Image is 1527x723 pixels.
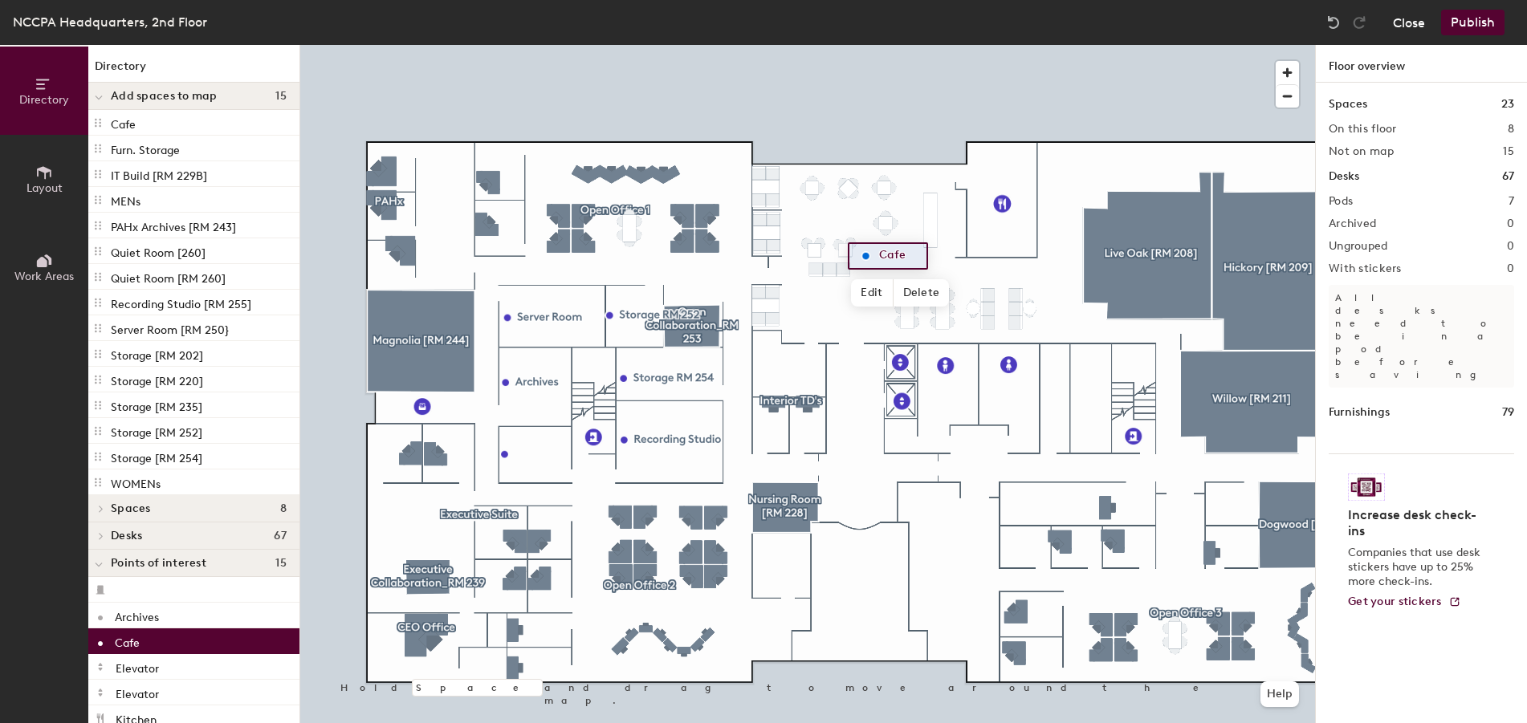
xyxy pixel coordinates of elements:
span: Edit [851,279,893,307]
h1: 67 [1502,168,1514,185]
h1: 79 [1502,404,1514,421]
p: Companies that use desk stickers have up to 25% more check-ins. [1348,546,1485,589]
h2: 8 [1508,123,1514,136]
h1: Furnishings [1329,404,1390,421]
p: Elevator [116,683,159,701]
button: Publish [1441,10,1505,35]
span: Spaces [111,502,151,515]
h2: 15 [1503,145,1514,158]
p: Cafe [111,113,136,132]
h2: Not on map [1329,145,1394,158]
p: Quiet Room [260] [111,242,206,260]
a: Get your stickers [1348,595,1461,609]
span: Points of interest [111,557,206,570]
p: Quiet Room [RM 260] [111,267,226,286]
p: All desks need to be in a pod before saving [1329,285,1514,388]
h2: Pods [1329,195,1353,208]
p: PAHx Archives [RM 243] [111,216,236,234]
span: 15 [275,90,287,103]
h1: Directory [88,58,299,83]
span: Delete [894,279,950,307]
h1: Floor overview [1316,45,1527,83]
span: 8 [280,502,287,515]
p: MENs [111,190,140,209]
span: Get your stickers [1348,595,1442,608]
span: Add spaces to map [111,90,218,103]
button: Help [1260,681,1299,707]
p: Cafe [115,632,140,650]
p: Storage [RM 252] [111,421,202,440]
img: Undo [1325,14,1342,30]
h2: Archived [1329,217,1376,230]
span: 15 [275,557,287,570]
h1: Spaces [1329,95,1367,113]
button: Close [1393,10,1425,35]
h1: 23 [1501,95,1514,113]
p: Storage [RM 254] [111,447,202,465]
p: Recording Studio [RM 255] [111,293,251,311]
p: WOMENs [111,473,161,491]
p: Storage [RM 220] [111,370,203,388]
h2: 0 [1507,240,1514,253]
span: Directory [19,93,69,107]
img: Sticker logo [1348,473,1385,501]
h1: Desks [1329,168,1359,185]
h2: 0 [1507,217,1514,230]
h2: On this floor [1329,123,1397,136]
h2: Ungrouped [1329,240,1388,253]
span: Layout [26,181,63,195]
div: NCCPA Headquarters, 2nd Floor [13,12,207,32]
span: Desks [111,530,142,542]
p: Server Room [RM 250} [111,319,229,337]
h4: Increase desk check-ins [1348,507,1485,539]
p: Storage [RM 235] [111,396,202,414]
span: 67 [274,530,287,542]
span: Work Areas [14,270,74,283]
img: Redo [1351,14,1367,30]
p: Storage [RM 202] [111,344,203,363]
h2: 7 [1509,195,1514,208]
p: Furn. Storage [111,139,180,157]
p: Elevator [116,657,159,676]
p: Archives [115,606,159,624]
p: IT Build [RM 229B] [111,165,207,183]
h2: With stickers [1329,262,1402,275]
h2: 0 [1507,262,1514,275]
